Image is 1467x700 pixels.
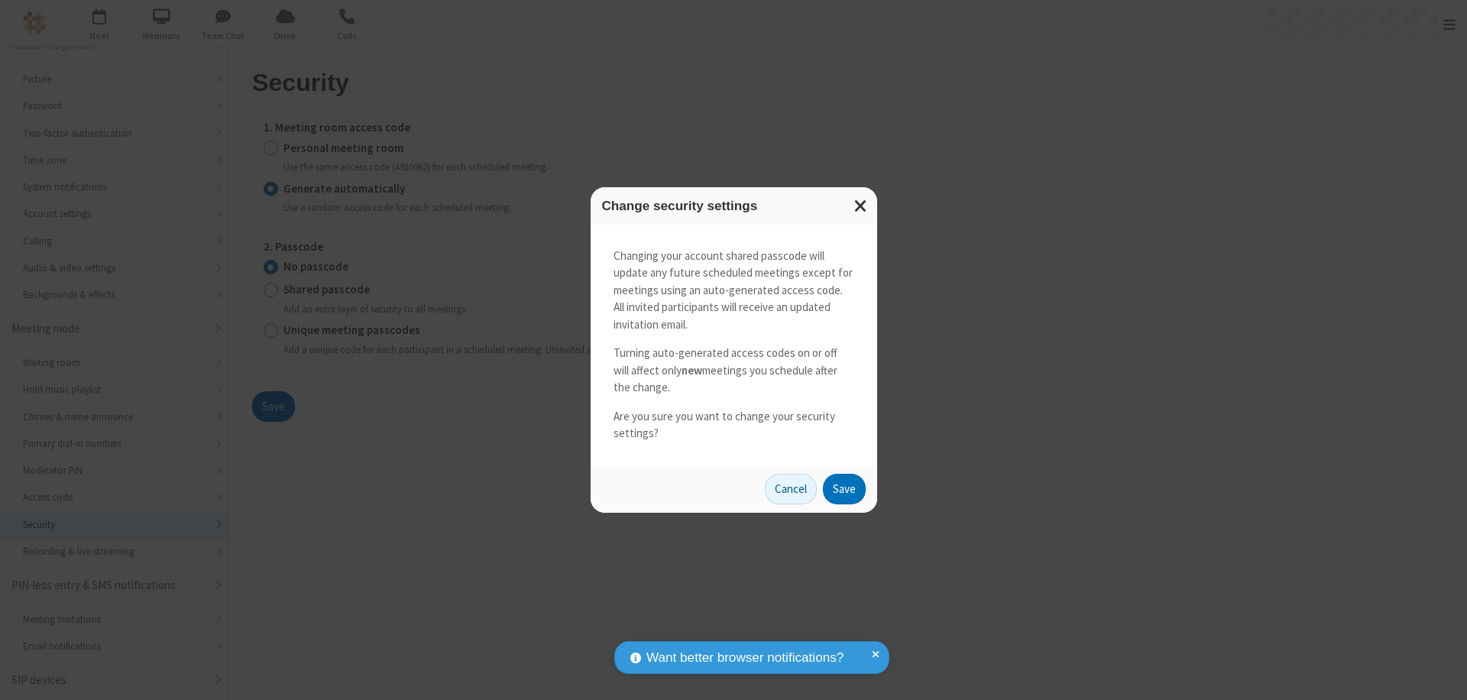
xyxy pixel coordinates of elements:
p: Are you sure you want to change your security settings? [614,408,854,442]
span: Want better browser notifications? [646,648,844,668]
button: Cancel [765,474,817,504]
p: Changing your account shared passcode will update any future scheduled meetings except for meetin... [614,248,854,334]
h3: Change security settings [602,199,866,213]
button: Save [823,474,866,504]
button: Close modal [845,187,877,225]
p: Turning auto-generated access codes on or off will affect only meetings you schedule after the ch... [614,345,854,397]
strong: new [682,363,702,378]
